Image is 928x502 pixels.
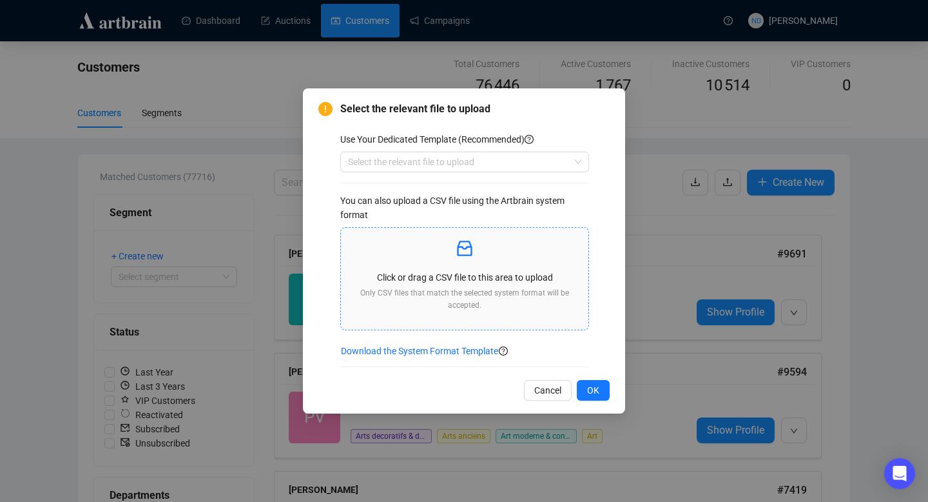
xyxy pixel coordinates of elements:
button: Cancel [524,380,572,401]
p: Only CSV files that match the selected system format will be accepted. [351,287,578,312]
span: Select the relevant file to upload [340,101,610,117]
span: inbox [454,238,475,259]
div: Open Intercom Messenger [884,458,915,489]
span: inboxClick or drag a CSV file to this area to uploadOnly CSV files that match the selected system... [341,228,588,330]
div: You can also upload a CSV file using the Artbrain system format [340,194,589,222]
span: Cancel [534,383,561,397]
button: Download the System Format Template [340,341,499,361]
span: question-circle [499,346,508,356]
div: Use Your Dedicated Template (Recommended) [340,132,589,146]
span: Download the System Format Template [341,344,498,358]
p: Click or drag a CSV file to this area to upload [351,270,578,285]
span: question-circle [525,135,534,144]
span: OK [587,383,599,397]
span: exclamation-circle [318,102,333,116]
button: OK [577,380,610,401]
